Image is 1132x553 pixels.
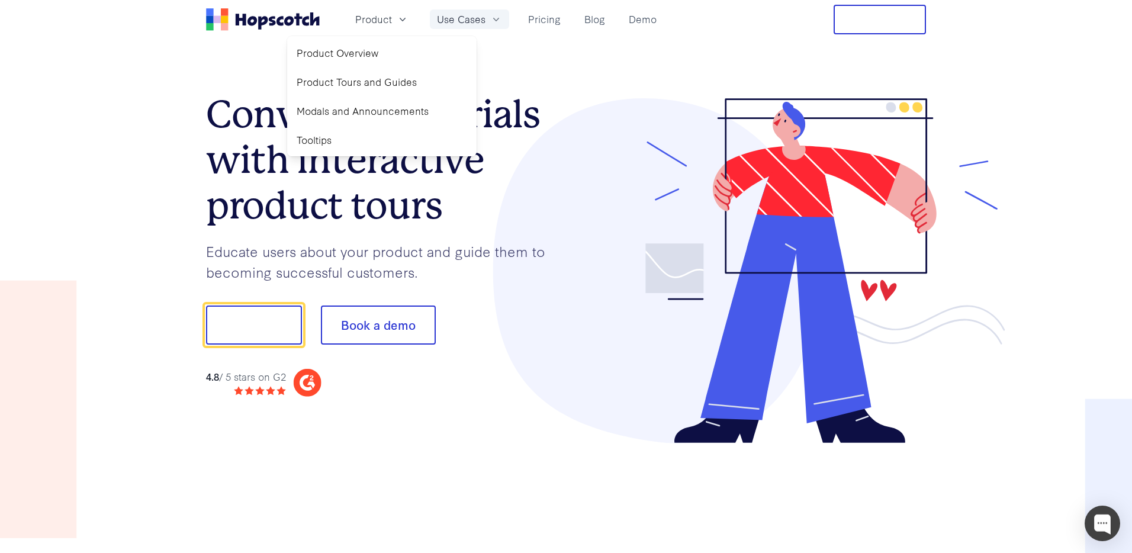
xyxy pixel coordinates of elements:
button: Product [348,9,416,29]
button: Free Trial [834,5,926,34]
span: Product [355,12,392,27]
button: Show me! [206,306,302,345]
strong: 4.8 [206,369,219,383]
a: Demo [624,9,661,29]
h1: Convert more trials with interactive product tours [206,92,566,228]
a: Product Tours and Guides [292,70,472,94]
a: Tooltips [292,128,472,152]
a: Home [206,8,320,31]
a: Modals and Announcements [292,99,472,123]
p: Educate users about your product and guide them to becoming successful customers. [206,241,566,282]
a: Product Overview [292,41,472,65]
button: Book a demo [321,306,436,345]
a: Pricing [523,9,565,29]
button: Use Cases [430,9,509,29]
a: Blog [580,9,610,29]
div: / 5 stars on G2 [206,369,286,384]
span: Use Cases [437,12,485,27]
